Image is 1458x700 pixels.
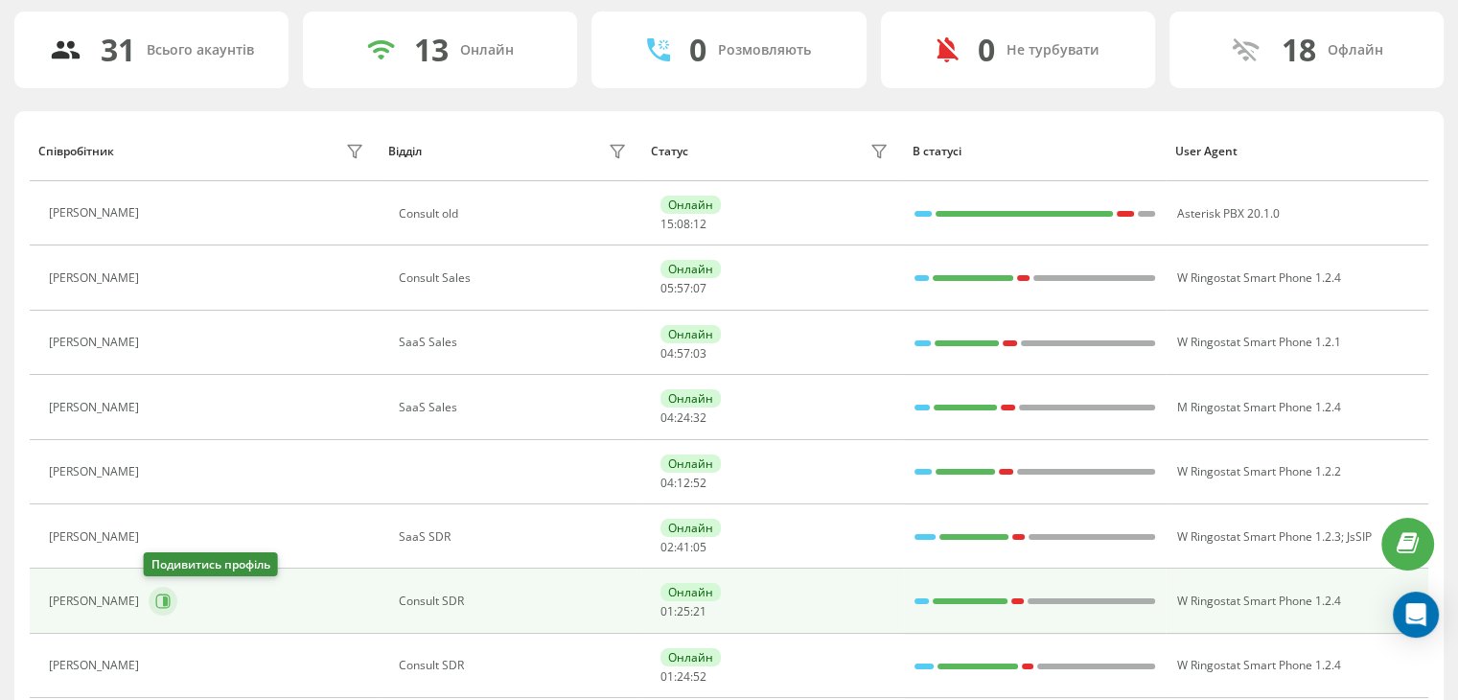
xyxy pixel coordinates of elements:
[660,260,721,278] div: Онлайн
[693,539,706,555] span: 05
[660,603,674,619] span: 01
[1393,592,1439,638] div: Open Intercom Messenger
[49,336,144,349] div: [PERSON_NAME]
[399,271,632,285] div: Consult Sales
[693,345,706,362] span: 03
[1175,145,1420,158] div: User Agent
[677,475,690,491] span: 12
[399,401,632,414] div: SaaS Sales
[660,280,674,296] span: 05
[49,530,144,544] div: [PERSON_NAME]
[693,409,706,426] span: 32
[660,325,721,343] div: Онлайн
[101,32,135,68] div: 31
[677,409,690,426] span: 24
[660,345,674,362] span: 04
[1281,32,1315,68] div: 18
[660,389,721,408] div: Онлайн
[414,32,449,68] div: 13
[1346,528,1371,545] span: JsSIP
[660,411,706,425] div: : :
[660,648,721,666] div: Онлайн
[660,455,721,473] div: Онлайн
[147,42,254,58] div: Всього акаунтів
[693,216,706,232] span: 12
[460,42,514,58] div: Онлайн
[689,32,706,68] div: 0
[913,145,1157,158] div: В статусі
[677,603,690,619] span: 25
[677,216,690,232] span: 08
[660,539,674,555] span: 02
[399,336,632,349] div: SaaS Sales
[660,670,706,684] div: : :
[660,668,674,685] span: 01
[718,42,811,58] div: Розмовляють
[1176,528,1340,545] span: W Ringostat Smart Phone 1.2.3
[660,218,706,231] div: : :
[651,145,688,158] div: Статус
[1176,205,1279,222] span: Asterisk PBX 20.1.0
[1007,42,1099,58] div: Не турбувати
[1176,657,1340,673] span: W Ringostat Smart Phone 1.2.4
[677,345,690,362] span: 57
[1176,399,1340,415] span: M Ringostat Smart Phone 1.2.4
[144,552,278,576] div: Подивитись профіль
[1176,593,1340,609] span: W Ringostat Smart Phone 1.2.4
[660,605,706,618] div: : :
[660,583,721,601] div: Онлайн
[49,401,144,414] div: [PERSON_NAME]
[388,145,422,158] div: Відділ
[660,216,674,232] span: 15
[49,659,144,672] div: [PERSON_NAME]
[49,206,144,220] div: [PERSON_NAME]
[660,541,706,554] div: : :
[1176,334,1340,350] span: W Ringostat Smart Phone 1.2.1
[677,668,690,685] span: 24
[399,595,632,608] div: Consult SDR
[660,282,706,295] div: : :
[660,475,674,491] span: 04
[49,465,144,478] div: [PERSON_NAME]
[399,207,632,221] div: Consult old
[1176,463,1340,479] span: W Ringostat Smart Phone 1.2.2
[399,530,632,544] div: SaaS SDR
[660,519,721,537] div: Онлайн
[660,409,674,426] span: 04
[1327,42,1382,58] div: Офлайн
[38,145,114,158] div: Співробітник
[399,659,632,672] div: Consult SDR
[693,280,706,296] span: 07
[693,603,706,619] span: 21
[660,347,706,361] div: : :
[693,475,706,491] span: 52
[693,668,706,685] span: 52
[49,271,144,285] div: [PERSON_NAME]
[660,477,706,490] div: : :
[49,595,144,608] div: [PERSON_NAME]
[660,196,721,214] div: Онлайн
[677,539,690,555] span: 41
[978,32,995,68] div: 0
[1176,269,1340,286] span: W Ringostat Smart Phone 1.2.4
[677,280,690,296] span: 57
